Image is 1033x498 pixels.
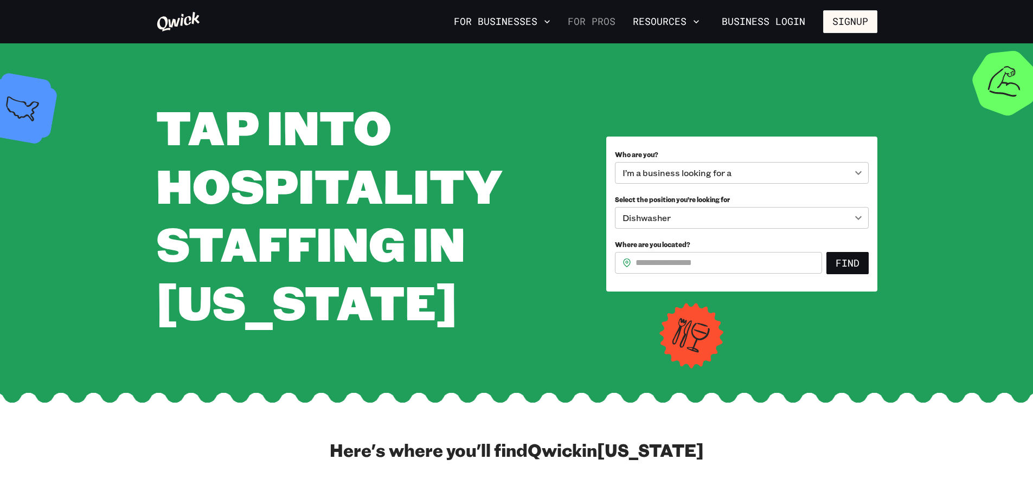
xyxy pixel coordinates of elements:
h2: Here's where you'll find Qwick in [US_STATE] [330,439,704,461]
a: For Pros [563,12,620,31]
span: Who are you? [615,150,658,159]
button: Find [826,252,869,275]
button: For Businesses [450,12,555,31]
div: I’m a business looking for a [615,162,869,184]
span: Select the position you’re looking for [615,195,730,204]
span: Tap into Hospitality Staffing in [US_STATE] [156,95,502,333]
span: Where are you located? [615,240,690,249]
button: Signup [823,10,877,33]
button: Resources [628,12,704,31]
a: Business Login [713,10,814,33]
div: Dishwasher [615,207,869,229]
